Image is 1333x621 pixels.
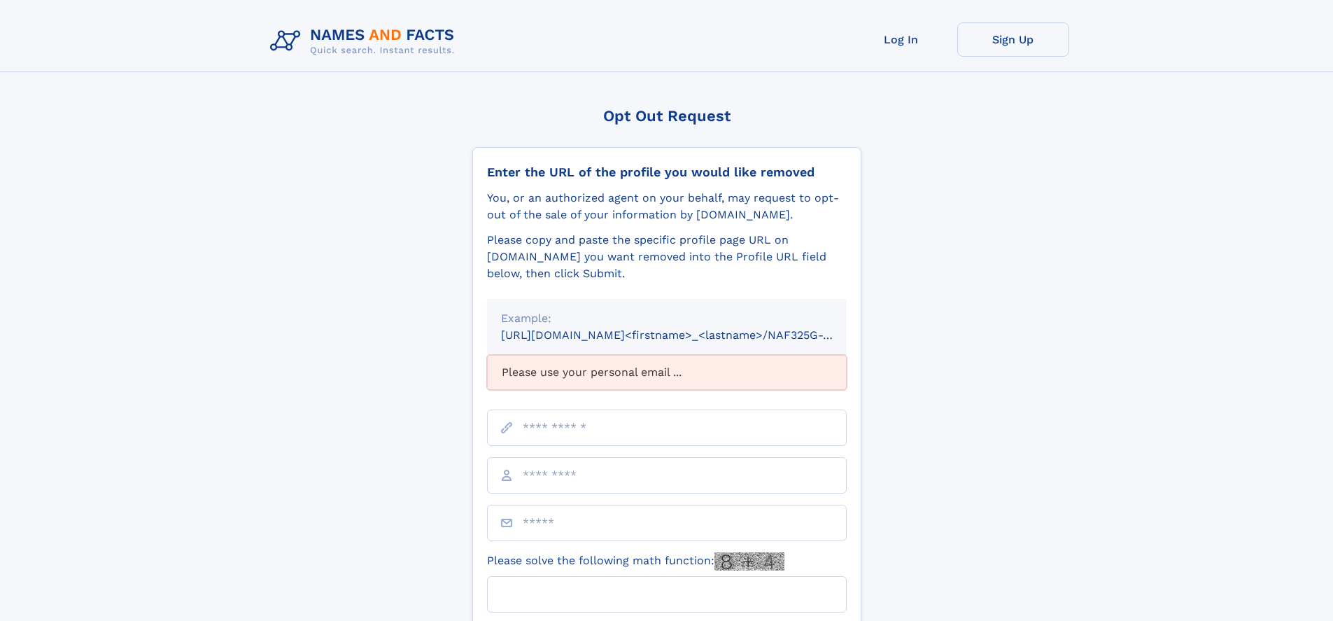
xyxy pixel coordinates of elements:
div: Enter the URL of the profile you would like removed [487,165,847,180]
img: Logo Names and Facts [265,22,466,60]
div: You, or an authorized agent on your behalf, may request to opt-out of the sale of your informatio... [487,190,847,223]
a: Log In [845,22,957,57]
div: Example: [501,310,833,327]
small: [URL][DOMAIN_NAME]<firstname>_<lastname>/NAF325G-xxxxxxxx [501,328,873,342]
a: Sign Up [957,22,1069,57]
div: Opt Out Request [472,107,861,125]
div: Please copy and paste the specific profile page URL on [DOMAIN_NAME] you want removed into the Pr... [487,232,847,282]
div: Please use your personal email ... [487,355,847,390]
label: Please solve the following math function: [487,552,784,571]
